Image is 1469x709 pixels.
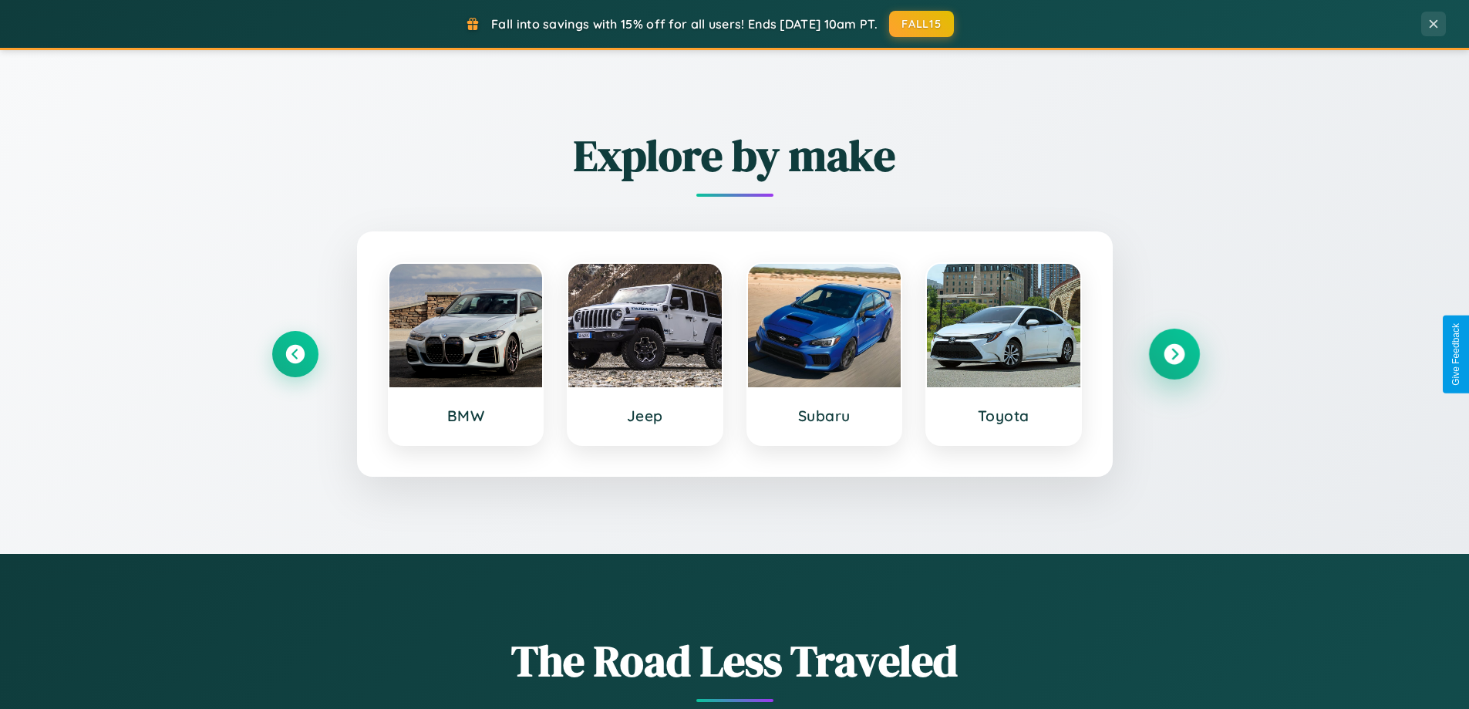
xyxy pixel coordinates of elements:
[405,407,527,425] h3: BMW
[272,126,1198,185] h2: Explore by make
[889,11,954,37] button: FALL15
[763,407,886,425] h3: Subaru
[491,16,878,32] span: Fall into savings with 15% off for all users! Ends [DATE] 10am PT.
[942,407,1065,425] h3: Toyota
[272,631,1198,690] h1: The Road Less Traveled
[584,407,706,425] h3: Jeep
[1450,323,1461,386] div: Give Feedback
